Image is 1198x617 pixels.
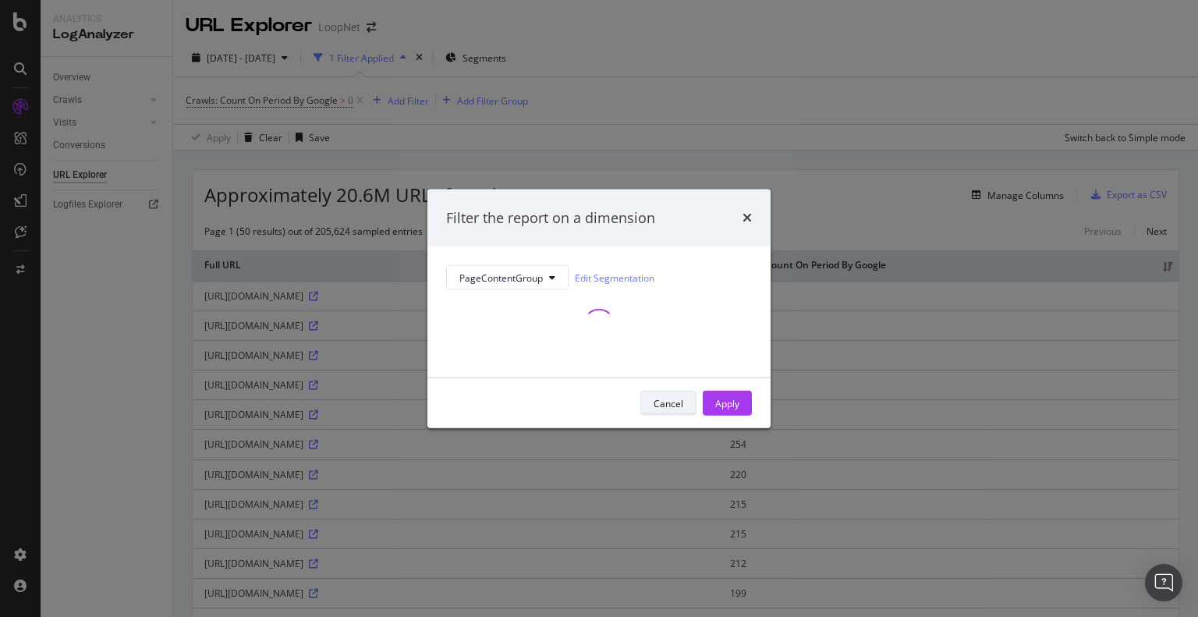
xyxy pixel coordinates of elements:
span: PageContentGroup [459,271,543,284]
div: Cancel [654,396,683,410]
div: Filter the report on a dimension [446,207,655,228]
button: Apply [703,391,752,416]
div: times [743,207,752,228]
button: PageContentGroup [446,265,569,290]
div: modal [427,189,771,428]
a: Edit Segmentation [575,269,654,285]
button: Cancel [640,391,696,416]
div: Open Intercom Messenger [1145,564,1182,601]
div: Apply [715,396,739,410]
